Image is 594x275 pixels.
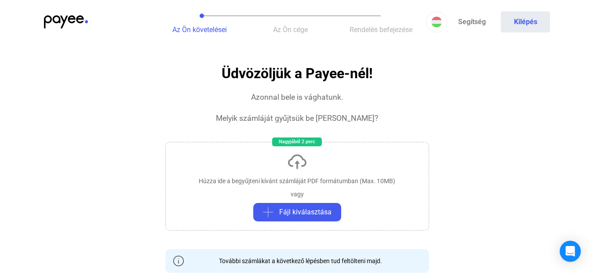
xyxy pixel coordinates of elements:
[291,190,304,199] div: vagy
[173,256,184,266] img: info-grey-outline
[199,177,395,185] div: Húzza ide a begyűjteni kívánt számláját PDF formátumban (Max. 10MB)
[251,92,343,102] div: Azonnal bele is vághatunk.
[447,11,496,33] a: Segítség
[172,25,227,34] span: Az Ön követelései
[501,11,550,33] button: Kilépés
[253,203,341,221] button: plus-greyFájl kiválasztása
[216,113,378,123] div: Melyik számláját gyűjtsük be [PERSON_NAME]?
[560,241,581,262] div: Open Intercom Messenger
[279,207,332,217] span: Fájl kiválasztása
[431,17,442,27] img: HU
[287,151,308,172] img: upload-cloud
[212,257,382,265] div: További számlákat a következő lépésben tud feltölteni majd.
[222,66,373,81] h1: Üdvözöljük a Payee-nél!
[263,207,273,217] img: plus-grey
[350,25,412,34] span: Rendelés befejezése
[426,11,447,33] button: HU
[44,15,88,29] img: payee-logo
[273,25,308,34] span: Az Ön cége
[272,137,322,146] div: Nagyjából 2 perc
